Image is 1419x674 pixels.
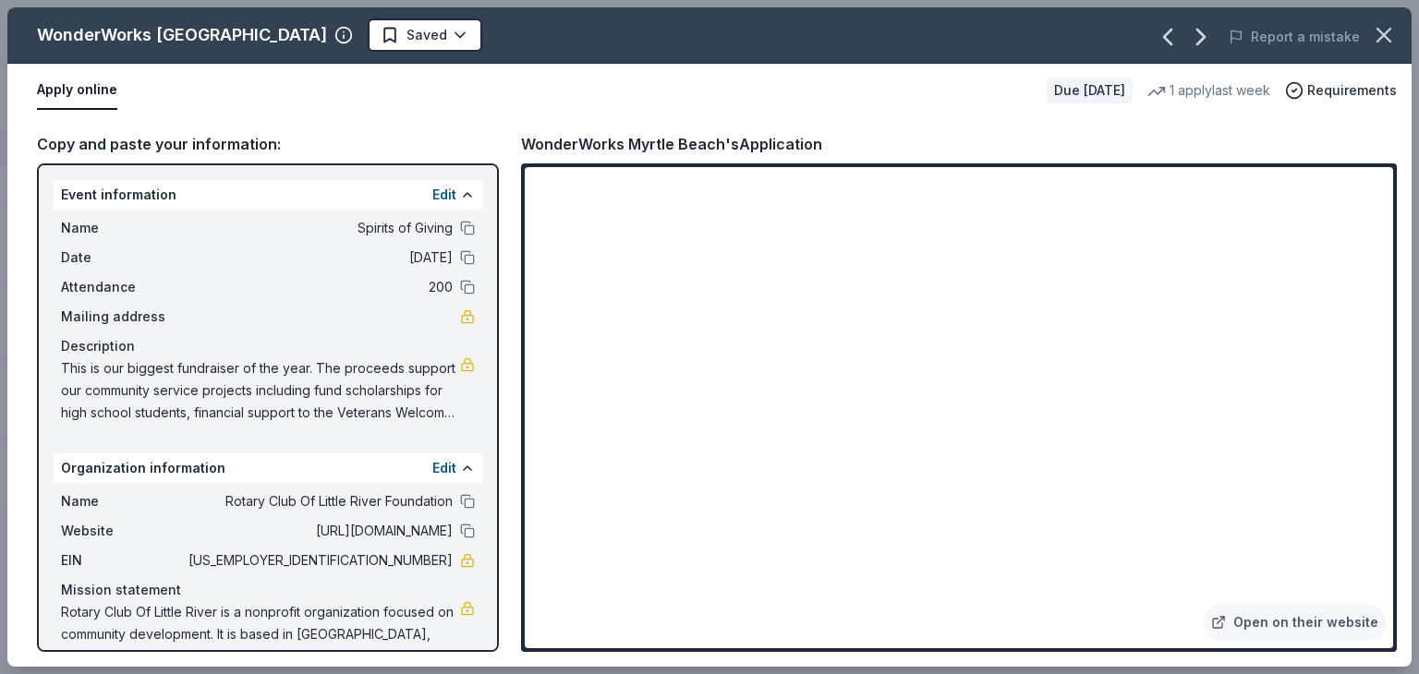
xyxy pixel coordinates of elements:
span: [US_EMPLOYER_IDENTIFICATION_NUMBER] [185,549,453,572]
span: This is our biggest fundraiser of the year. The proceeds support our community service projects i... [61,357,460,424]
span: Attendance [61,276,185,298]
span: Saved [406,24,447,46]
div: WonderWorks Myrtle Beach's Application [521,132,822,156]
a: Open on their website [1204,604,1386,641]
button: Apply online [37,71,117,110]
span: Rotary Club Of Little River is a nonprofit organization focused on community development. It is b... [61,601,460,668]
div: Event information [54,180,482,210]
span: Name [61,490,185,512]
button: Report a mistake [1229,26,1360,48]
span: Date [61,247,185,269]
button: Saved [368,18,482,52]
span: [DATE] [185,247,453,269]
div: WonderWorks [GEOGRAPHIC_DATA] [37,20,327,50]
button: Edit [432,184,456,206]
div: Due [DATE] [1047,78,1133,103]
span: Mailing address [61,306,185,328]
span: Website [61,520,185,542]
span: Requirements [1307,79,1397,102]
button: Requirements [1285,79,1397,102]
span: 200 [185,276,453,298]
span: EIN [61,549,185,572]
span: Name [61,217,185,239]
span: Spirits of Giving [185,217,453,239]
div: Description [61,335,475,357]
span: Rotary Club Of Little River Foundation [185,490,453,512]
div: Organization information [54,453,482,483]
button: Edit [432,457,456,479]
div: 1 apply last week [1147,79,1270,102]
span: [URL][DOMAIN_NAME] [185,520,453,542]
div: Copy and paste your information: [37,132,499,156]
div: Mission statement [61,579,475,601]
